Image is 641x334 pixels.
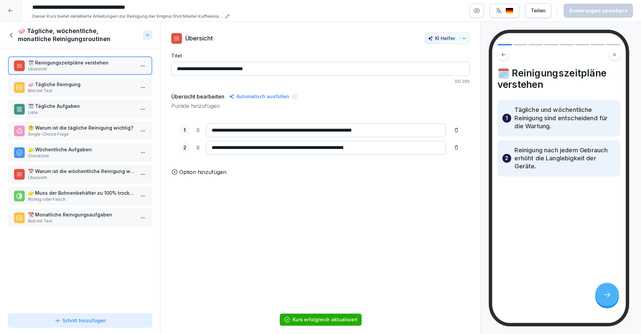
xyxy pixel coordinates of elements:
[28,196,135,202] p: Richtig oder Falsch
[497,67,620,90] h4: 🗓️ Reinigungszeitpläne verstehen
[8,78,152,97] div: 🧼 Tägliche ReinigungBild mit Text
[28,81,135,88] p: 🧼 Tägliche Reinigung
[171,78,470,85] p: 33 / 200
[28,211,135,218] p: 📆 Monatliche Reinigungsaufgaben
[514,106,615,130] p: Tägliche und wöchentliche Reinigung sind entscheidend für die Wartung.
[8,187,152,205] div: 🧽 Muss der Bohnenbehälter zu 100% trocken wieder eingesetzt werden.Richtig oder Falsch
[28,146,135,153] p: 🧽 Wöchentliche Aufgaben:
[28,88,135,94] p: Bild mit Text
[18,27,140,43] h1: 🧼 Tägliche, wöchentliche, monatliche Reinigungsroutinen
[564,4,633,18] button: Änderungen speichern
[171,52,470,59] label: Titel
[28,168,135,175] p: 📅 Warum ist die wöchentliche Reinigung wichtig?
[185,34,213,43] p: Übersicht
[28,59,135,66] p: 🗓️ Reinigungszeitpläne verstehen
[28,189,135,196] p: 🧽 Muss der Bohnenbehälter zu 100% trocken wieder eingesetzt werden.
[28,103,135,110] p: 🗓️ Tägliche Aufgaben
[8,208,152,227] div: 📆 Monatliche ReinigungsaufgabenBild mit Text
[292,316,358,323] div: Kurs erfolgreich aktualisiert
[28,175,135,181] p: Übersicht
[228,93,290,101] div: Automatisch ausfüllen
[8,165,152,183] div: 📅 Warum ist die wöchentliche Reinigung wichtig?Übersicht
[28,110,135,116] p: Liste
[28,153,135,159] p: Checkliste
[179,168,226,176] p: Option hinzufügen
[8,313,152,328] button: Schritt hinzufügen
[525,3,551,18] button: Teilen
[531,7,546,14] div: Teilen
[171,93,224,101] h5: Übersicht bearbeiten
[28,124,135,131] p: 🤔 Warum ist die tägliche Reinigung wichtig?
[8,100,152,118] div: 🗓️ Tägliche AufgabenListe
[184,127,186,134] p: 1
[428,35,467,41] div: KI Helfer
[28,218,135,224] p: Bild mit Text
[28,131,135,137] p: Single-Choice Frage
[506,114,508,122] p: 1
[569,7,628,14] div: Änderungen speichern
[28,66,135,72] p: Übersicht
[183,144,186,152] p: 2
[54,317,106,324] div: Schritt hinzufügen
[505,154,508,162] p: 2
[505,8,513,14] img: de.svg
[8,143,152,162] div: 🧽 Wöchentliche Aufgaben:Checkliste
[32,13,223,20] p: Dieser Kurs bietet detaillierte Anleitungen zur Reinigung der Enigma Shot Master Kaffeemaschine. ...
[8,56,152,75] div: 🗓️ Reinigungszeitpläne verstehenÜbersicht
[8,122,152,140] div: 🤔 Warum ist die tägliche Reinigung wichtig?Single-Choice Frage
[425,32,470,44] button: KI Helfer
[514,146,615,170] p: Reinigung nach jedem Gebrauch erhöht die Langlebigkeit der Geräte.
[171,102,470,110] p: Punkte hinzufügen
